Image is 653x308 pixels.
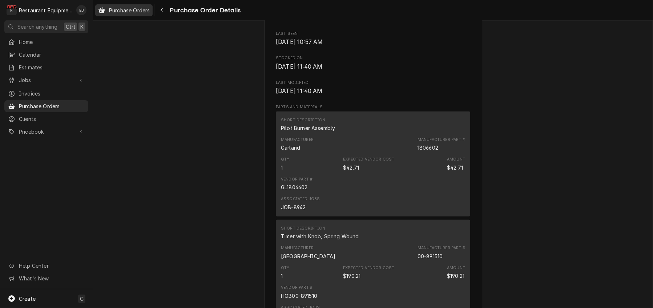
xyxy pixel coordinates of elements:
a: Home [4,36,88,48]
span: What's New [19,275,84,282]
div: Manufacturer Part # [418,137,465,143]
span: [DATE] 11:40 AM [276,88,322,94]
div: Manufacturer [281,137,314,143]
span: Stocked On [276,55,470,61]
span: Last Seen [276,38,470,46]
span: Create [19,296,36,302]
div: Amount [447,157,465,171]
div: HOB00-891510 [281,292,317,300]
button: Navigate back [156,4,168,16]
div: Line Item [276,112,470,217]
div: Short Description [281,124,335,132]
div: GL1806602 [281,183,307,191]
div: Short Description [281,117,326,123]
a: Purchase Orders [4,100,88,112]
div: EB [76,5,86,15]
div: Stocked On [276,55,470,71]
div: Amount [447,164,463,171]
div: Associated Jobs [281,196,320,202]
div: Part Number [418,252,443,260]
div: Amount [447,265,465,280]
div: Restaurant Equipment Diagnostics [19,7,72,14]
div: Quantity [281,272,283,280]
span: [DATE] 11:40 AM [276,63,322,70]
a: Go to What's New [4,272,88,284]
span: Last Modified [276,80,470,86]
a: Purchase Orders [95,4,153,16]
span: Last Seen [276,31,470,37]
span: Pricebook [19,128,74,135]
div: Amount [447,157,465,162]
span: Purchase Order Details [168,5,241,15]
div: Short Description [281,232,359,240]
div: Amount [447,265,465,271]
span: Clients [19,115,85,123]
button: Search anythingCtrlK [4,20,88,33]
span: C [80,295,84,303]
span: Home [19,38,85,46]
div: JOB-8942 [281,203,306,211]
div: Short Description [281,226,326,231]
span: Net 30 [276,14,295,21]
a: Go to Pricebook [4,126,88,138]
div: Part Number [418,144,438,151]
div: Expected Vendor Cost [343,265,394,271]
div: Short Description [281,117,335,132]
div: Expected Vendor Cost [343,157,394,162]
span: Jobs [19,76,74,84]
span: K [80,23,84,31]
span: Parts and Materials [276,104,470,110]
div: Manufacturer Part # [418,245,465,251]
a: Go to Help Center [4,260,88,272]
span: Estimates [19,64,85,71]
a: Invoices [4,88,88,100]
div: Quantity [281,164,283,171]
div: Last Modified [276,80,470,96]
div: Part Number [418,137,465,151]
div: Last Seen [276,31,470,46]
a: Calendar [4,49,88,61]
div: Expected Vendor Cost [343,157,394,171]
div: Restaurant Equipment Diagnostics's Avatar [7,5,17,15]
div: Short Description [281,226,359,240]
div: Expected Vendor Cost [343,164,359,171]
div: Manufacturer [281,137,314,151]
div: Manufacturer [281,144,300,151]
div: Manufacturer [281,252,336,260]
a: Go to Jobs [4,74,88,86]
a: Clients [4,113,88,125]
div: Qty. [281,265,291,271]
span: Purchase Orders [109,7,150,14]
span: Purchase Orders [19,102,85,110]
div: Vendor Part # [281,177,313,182]
div: Qty. [281,157,291,162]
div: Quantity [281,157,291,171]
span: Help Center [19,262,84,269]
span: Last Modified [276,87,470,96]
div: R [7,5,17,15]
span: Ctrl [66,23,75,31]
span: Invoices [19,90,85,97]
div: Part Number [418,245,465,260]
div: Manufacturer [281,245,314,251]
div: Emily Bird's Avatar [76,5,86,15]
div: Expected Vendor Cost [343,272,360,280]
div: Quantity [281,265,291,280]
div: Expected Vendor Cost [343,265,394,280]
div: Vendor Part # [281,285,313,291]
span: Calendar [19,51,85,58]
span: [DATE] 10:57 AM [276,38,323,45]
span: Search anything [17,23,57,31]
div: Manufacturer [281,245,336,260]
div: Amount [447,272,464,280]
a: Estimates [4,61,88,73]
span: Stocked On [276,62,470,71]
